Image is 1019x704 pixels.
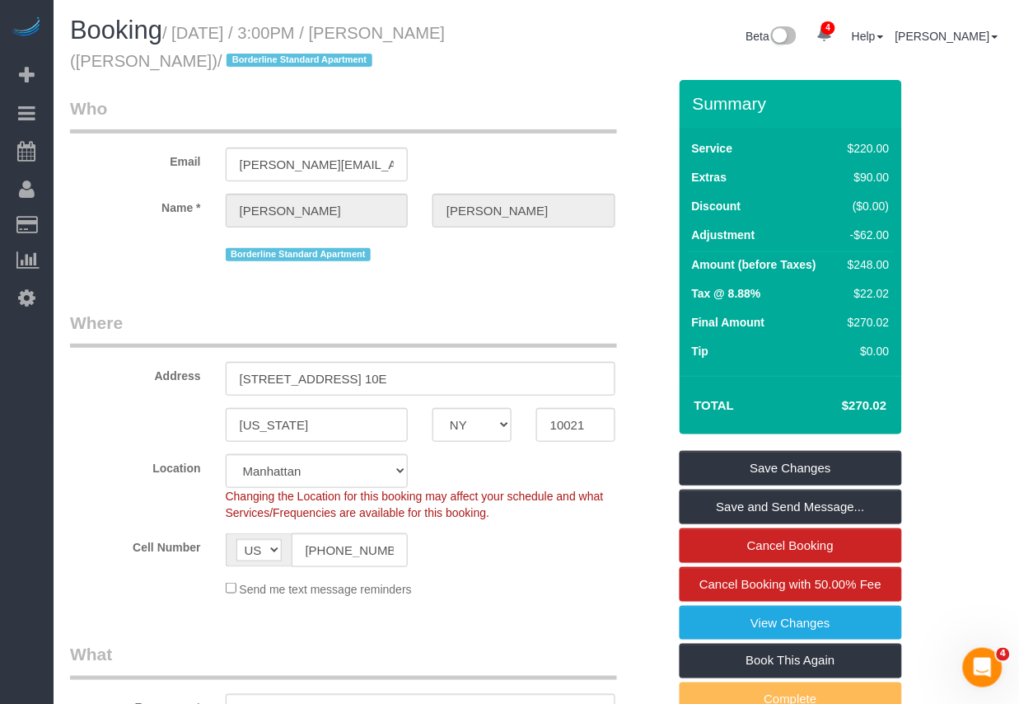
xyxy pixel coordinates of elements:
[841,140,889,157] div: $220.00
[70,16,162,45] span: Booking
[841,343,889,359] div: $0.00
[692,343,709,359] label: Tip
[70,24,445,70] small: / [DATE] / 3:00PM / [PERSON_NAME] ([PERSON_NAME])
[808,16,840,53] a: 4
[58,454,213,476] label: Location
[58,362,213,384] label: Address
[841,198,889,214] div: ($0.00)
[841,227,889,243] div: -$62.00
[841,169,889,185] div: $90.00
[792,399,886,413] h4: $270.02
[692,256,816,273] label: Amount (before Taxes)
[226,148,409,181] input: Email
[680,606,902,641] a: View Changes
[70,643,617,680] legend: What
[963,648,1003,688] iframe: Intercom live chat
[692,314,765,331] label: Final Amount
[70,311,617,348] legend: Where
[217,52,377,70] span: /
[58,194,213,216] label: Name *
[997,648,1010,661] span: 4
[680,567,902,602] a: Cancel Booking with 50.00% Fee
[680,528,902,563] a: Cancel Booking
[680,451,902,486] a: Save Changes
[769,26,797,48] img: New interface
[699,577,881,591] span: Cancel Booking with 50.00% Fee
[692,285,761,302] label: Tax @ 8.88%
[692,198,741,214] label: Discount
[58,533,213,556] label: Cell Number
[895,30,998,43] a: [PERSON_NAME]
[841,314,889,331] div: $270.02
[70,96,617,134] legend: Who
[693,94,894,113] h3: Summary
[694,398,735,412] strong: Total
[841,256,889,273] div: $248.00
[226,490,604,519] span: Changing the Location for this booking may affect your schedule and what Services/Frequencies are...
[58,148,213,170] label: Email
[852,30,884,43] a: Help
[536,408,615,442] input: Zip Code
[746,30,797,43] a: Beta
[240,583,412,596] span: Send me text message reminders
[432,194,615,228] input: Last Name
[841,285,889,302] div: $22.02
[692,227,755,243] label: Adjustment
[821,21,835,35] span: 4
[10,16,43,40] img: Automaid Logo
[680,490,902,524] a: Save and Send Message...
[692,140,733,157] label: Service
[692,169,727,185] label: Extras
[227,54,372,67] span: Borderline Standard Apartment
[292,533,409,567] input: Cell Number
[226,248,372,261] span: Borderline Standard Apartment
[680,644,902,678] a: Book This Again
[226,408,409,442] input: City
[226,194,409,228] input: First Name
